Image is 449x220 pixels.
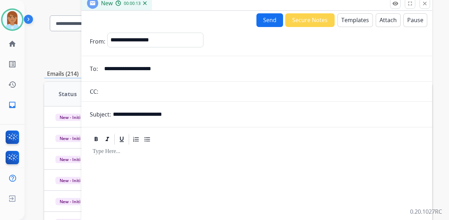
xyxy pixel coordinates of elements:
div: Italic [102,134,113,145]
span: New - Initial [55,135,88,142]
span: New - Initial [55,198,88,205]
mat-icon: home [8,40,16,48]
span: New - Initial [55,114,88,121]
button: Pause [403,13,427,27]
p: To: [90,65,98,73]
button: Templates [337,13,373,27]
div: Bullet List [142,134,153,145]
button: Send [256,13,283,27]
mat-icon: remove_red_eye [392,0,398,7]
mat-icon: inbox [8,101,16,109]
img: avatar [2,10,22,29]
mat-icon: fullscreen [407,0,413,7]
span: New - Initial [55,156,88,163]
mat-icon: list_alt [8,60,16,68]
div: Underline [116,134,127,145]
p: From: [90,37,105,46]
span: 00:00:13 [124,1,141,6]
div: Ordered List [131,134,141,145]
mat-icon: close [422,0,428,7]
p: CC: [90,87,98,96]
mat-icon: history [8,80,16,89]
button: Secure Notes [285,13,335,27]
p: Emails (214) [44,69,81,78]
span: New - Initial [55,177,88,184]
p: Subject: [90,110,111,119]
p: 0.20.1027RC [410,207,442,216]
button: Attach [376,13,401,27]
span: Status [59,90,77,98]
div: Bold [91,134,101,145]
